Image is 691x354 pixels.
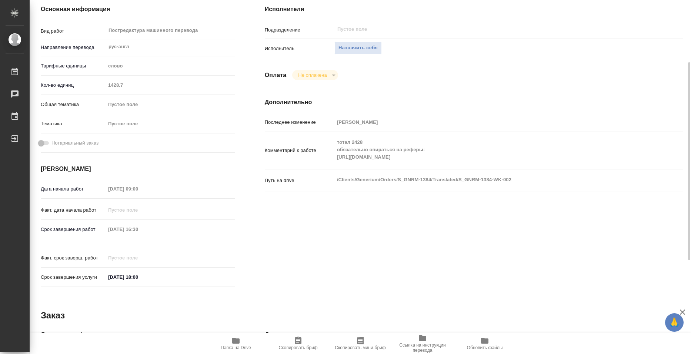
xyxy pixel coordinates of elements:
[41,5,235,14] h4: Основная информация
[106,60,235,72] div: слово
[51,139,99,147] span: Нотариальный заказ
[335,345,385,350] span: Скопировать мини-бриф
[41,206,106,214] p: Факт. дата начала работ
[265,119,334,126] p: Последнее изменение
[41,330,235,339] h4: Основная информация
[396,343,449,353] span: Ссылка на инструкции перевода
[265,177,334,184] p: Путь на drive
[334,136,648,163] textarea: тотал 2428 обязательно опираться на реферы: [URL][DOMAIN_NAME]
[41,226,106,233] p: Срок завершения работ
[334,42,382,54] button: Назначить себя
[41,310,65,321] h2: Заказ
[265,147,334,154] p: Комментарий к работе
[265,71,287,80] h4: Оплата
[221,345,251,350] span: Папка на Drive
[205,333,267,354] button: Папка на Drive
[265,5,683,14] h4: Исполнители
[454,333,516,354] button: Обновить файлы
[106,224,170,235] input: Пустое поле
[106,252,170,263] input: Пустое поле
[265,330,683,339] h4: Дополнительно
[108,120,226,128] div: Пустое поле
[278,345,317,350] span: Скопировать бриф
[265,98,683,107] h4: Дополнительно
[337,25,631,34] input: Пустое поле
[106,98,235,111] div: Пустое поле
[329,333,391,354] button: Скопировать мини-бриф
[106,205,170,215] input: Пустое поле
[41,44,106,51] p: Направление перевода
[41,120,106,128] p: Тематика
[391,333,454,354] button: Ссылка на инструкции перевода
[108,101,226,108] div: Пустое поле
[41,254,106,262] p: Факт. срок заверш. работ
[106,80,235,90] input: Пустое поле
[41,101,106,108] p: Общая тематика
[668,315,681,330] span: 🙏
[292,70,338,80] div: Не оплачена
[467,345,503,350] span: Обновить файлы
[265,45,334,52] p: Исполнитель
[296,72,329,78] button: Не оплачена
[41,62,106,70] p: Тарифные единицы
[41,185,106,193] p: Дата начала работ
[41,274,106,281] p: Срок завершения услуги
[338,44,378,52] span: Назначить себя
[106,118,235,130] div: Пустое поле
[106,183,170,194] input: Пустое поле
[267,333,329,354] button: Скопировать бриф
[41,27,106,35] p: Вид работ
[41,165,235,173] h4: [PERSON_NAME]
[265,26,334,34] p: Подразделение
[665,313,684,332] button: 🙏
[334,173,648,186] textarea: /Clients/Generium/Orders/S_GNRM-1384/Translated/S_GNRM-1384-WK-002
[106,272,170,282] input: ✎ Введи что-нибудь
[334,117,648,128] input: Пустое поле
[41,82,106,89] p: Кол-во единиц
